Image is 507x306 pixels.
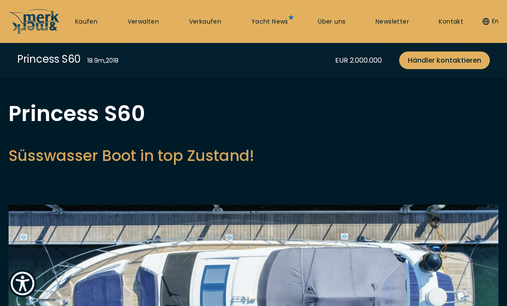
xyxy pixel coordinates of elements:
a: Kontakt [439,18,463,26]
button: En [483,17,498,26]
a: Yacht News [251,18,288,26]
div: EUR 2.000.000 [335,55,382,66]
a: Newsletter [376,18,409,26]
a: Kaufen [75,18,98,26]
span: Händler kontaktieren [408,55,481,66]
a: Verkaufen [189,18,222,26]
div: Princess S60 [17,52,81,67]
a: Über uns [318,18,345,26]
a: Verwalten [128,18,159,26]
h1: Princess S60 [9,103,254,124]
div: 18.9 m , 2018 [87,56,119,65]
button: Show Accessibility Preferences [9,270,37,297]
a: Händler kontaktieren [399,52,490,69]
h2: Süsswasser Boot in top Zustand! [9,145,254,166]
